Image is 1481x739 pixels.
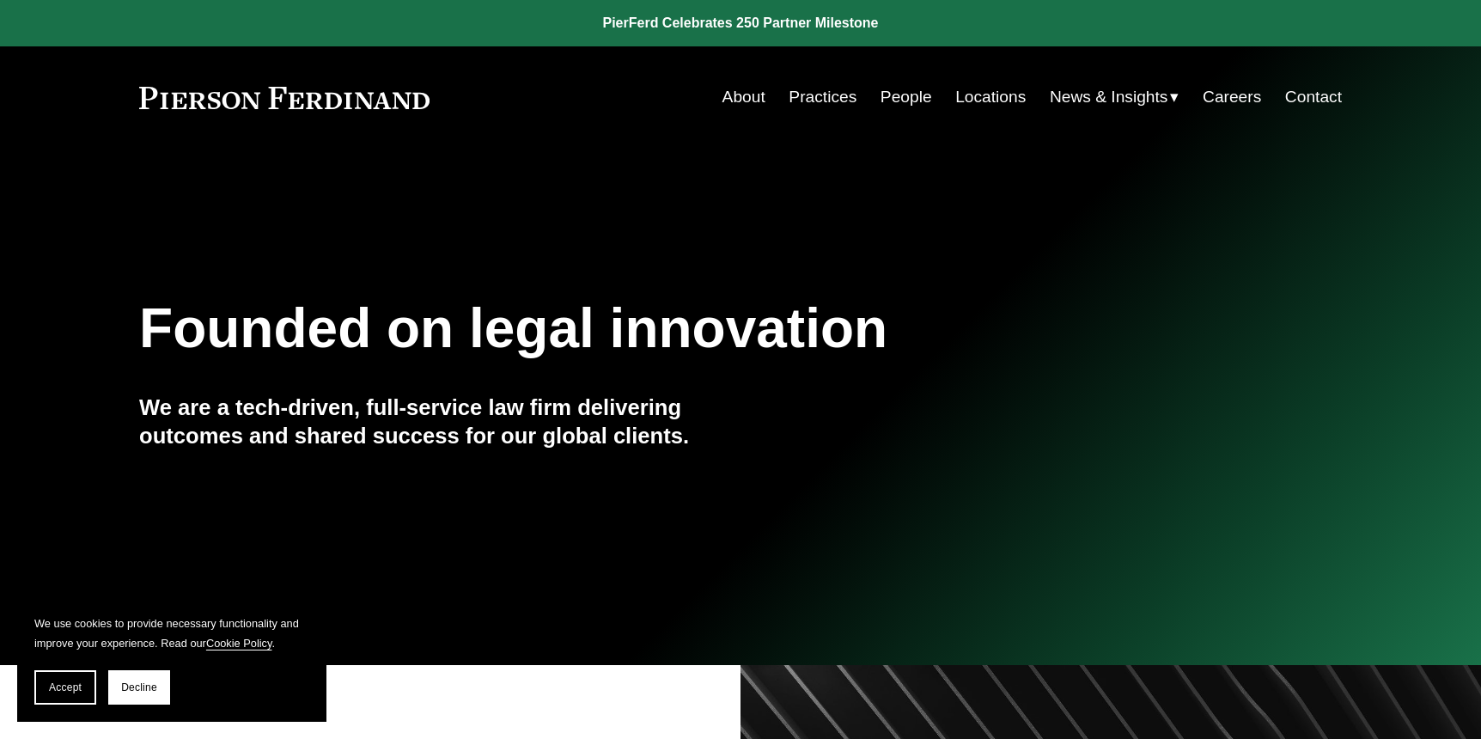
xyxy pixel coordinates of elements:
[108,670,170,705] button: Decline
[49,681,82,693] span: Accept
[1050,82,1168,113] span: News & Insights
[139,297,1142,360] h1: Founded on legal innovation
[881,81,932,113] a: People
[34,670,96,705] button: Accept
[1050,81,1179,113] a: folder dropdown
[17,596,326,722] section: Cookie banner
[1285,81,1342,113] a: Contact
[789,81,856,113] a: Practices
[139,394,740,449] h4: We are a tech-driven, full-service law firm delivering outcomes and shared success for our global...
[34,614,309,653] p: We use cookies to provide necessary functionality and improve your experience. Read our .
[206,637,272,650] a: Cookie Policy
[121,681,157,693] span: Decline
[955,81,1026,113] a: Locations
[1203,81,1261,113] a: Careers
[722,81,765,113] a: About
